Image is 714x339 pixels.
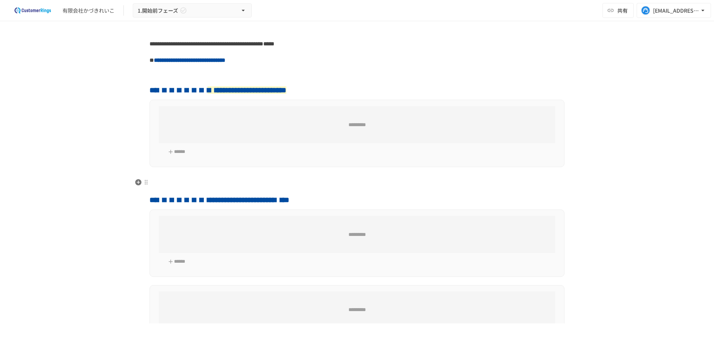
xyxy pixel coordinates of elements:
[617,6,628,15] span: 共有
[637,3,711,18] button: [EMAIL_ADDRESS][DOMAIN_NAME]
[602,3,634,18] button: 共有
[138,6,178,15] span: 1.開始前フェーズ
[62,7,115,15] div: 有限会社かづきれいこ
[653,6,699,15] div: [EMAIL_ADDRESS][DOMAIN_NAME]
[133,3,252,18] button: 1.開始前フェーズ
[9,4,57,16] img: 2eEvPB0nRDFhy0583kMjGN2Zv6C2P7ZKCFl8C3CzR0M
